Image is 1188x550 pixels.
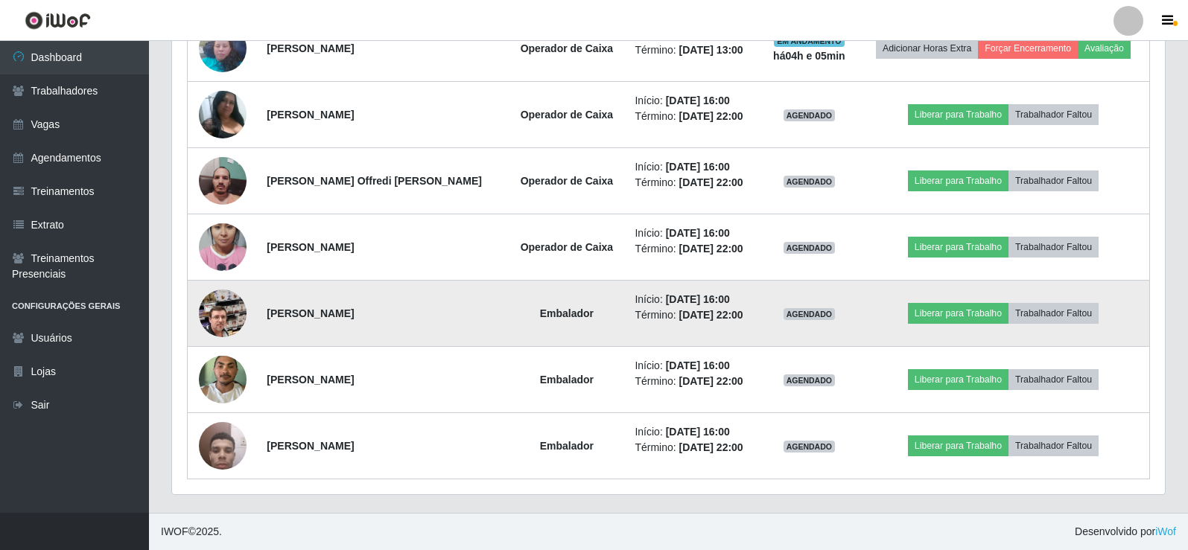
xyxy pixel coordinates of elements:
[773,50,845,62] strong: há 04 h e 05 min
[521,241,614,253] strong: Operador de Caixa
[666,95,730,106] time: [DATE] 16:00
[1008,104,1099,125] button: Trabalhador Faltou
[635,358,752,374] li: Início:
[666,293,730,305] time: [DATE] 16:00
[784,242,836,254] span: AGENDADO
[784,176,836,188] span: AGENDADO
[908,104,1008,125] button: Liberar para Trabalho
[679,309,743,321] time: [DATE] 22:00
[908,369,1008,390] button: Liberar para Trabalho
[267,241,354,253] strong: [PERSON_NAME]
[635,42,752,58] li: Término:
[1008,237,1099,258] button: Trabalhador Faltou
[635,292,752,307] li: Início:
[267,374,354,386] strong: [PERSON_NAME]
[635,93,752,109] li: Início:
[666,227,730,239] time: [DATE] 16:00
[908,435,1008,456] button: Liberar para Trabalho
[635,159,752,175] li: Início:
[679,243,743,255] time: [DATE] 22:00
[784,308,836,320] span: AGENDADO
[199,414,247,477] img: 1737022701609.jpeg
[1008,435,1099,456] button: Trabalhador Faltou
[908,237,1008,258] button: Liberar para Trabalho
[978,38,1078,59] button: Forçar Encerramento
[908,303,1008,324] button: Liberar para Trabalho
[666,161,730,173] time: [DATE] 16:00
[679,441,743,453] time: [DATE] 22:00
[1075,524,1176,540] span: Desenvolvido por
[1078,38,1131,59] button: Avaliação
[267,42,354,54] strong: [PERSON_NAME]
[1008,303,1099,324] button: Trabalhador Faltou
[521,175,614,187] strong: Operador de Caixa
[199,205,247,290] img: 1724535532655.jpeg
[635,374,752,389] li: Término:
[679,176,743,188] time: [DATE] 22:00
[540,374,594,386] strong: Embalador
[540,440,594,452] strong: Embalador
[161,525,188,537] span: IWOF
[267,175,482,187] strong: [PERSON_NAME] Offredi [PERSON_NAME]
[1008,170,1099,191] button: Trabalhador Faltou
[635,226,752,241] li: Início:
[679,44,743,56] time: [DATE] 13:00
[784,441,836,453] span: AGENDADO
[540,307,594,319] strong: Embalador
[635,109,752,124] li: Término:
[267,307,354,319] strong: [PERSON_NAME]
[666,359,730,371] time: [DATE] 16:00
[635,307,752,323] li: Término:
[199,271,247,356] img: 1699235527028.jpeg
[784,374,836,386] span: AGENDADO
[1008,369,1099,390] button: Trabalhador Faltou
[267,440,354,452] strong: [PERSON_NAME]
[908,170,1008,191] button: Liberar para Trabalho
[199,348,247,411] img: 1737051124467.jpeg
[25,11,91,30] img: CoreUI Logo
[784,109,836,121] span: AGENDADO
[199,150,247,213] img: 1690325607087.jpeg
[521,42,614,54] strong: Operador de Caixa
[679,110,743,122] time: [DATE] 22:00
[876,38,978,59] button: Adicionar Horas Extra
[199,16,247,80] img: 1737388336491.jpeg
[161,524,222,540] span: © 2025 .
[635,424,752,440] li: Início:
[666,426,730,438] time: [DATE] 16:00
[679,375,743,387] time: [DATE] 22:00
[1155,525,1176,537] a: iWof
[635,440,752,455] li: Término:
[267,109,354,121] strong: [PERSON_NAME]
[774,35,845,47] span: EM ANDAMENTO
[521,109,614,121] strong: Operador de Caixa
[635,175,752,191] li: Término:
[635,241,752,257] li: Término:
[199,91,247,138] img: 1720889909198.jpeg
